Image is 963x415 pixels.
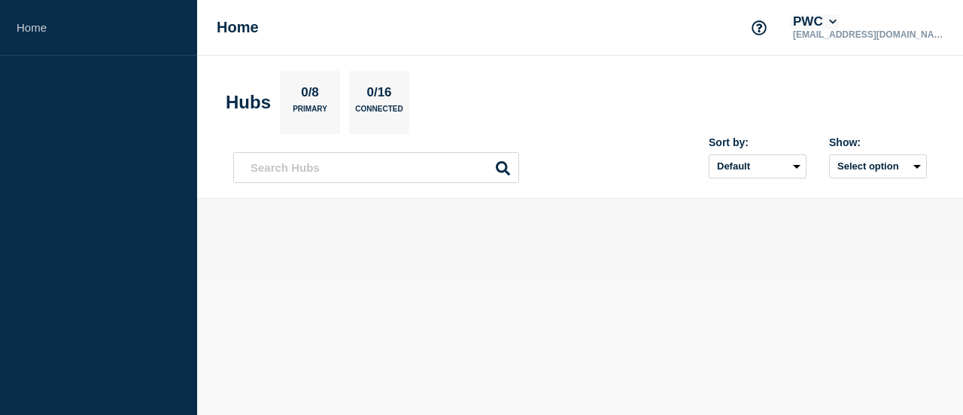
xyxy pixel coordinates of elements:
[709,154,807,179] select: Sort by
[790,14,840,29] button: PWC
[293,105,327,121] p: Primary
[217,19,259,36] h1: Home
[743,12,775,44] button: Support
[361,85,397,105] p: 0/16
[790,29,946,40] p: [EMAIL_ADDRESS][DOMAIN_NAME]
[233,152,519,183] input: Search Hubs
[709,136,807,148] div: Sort by:
[226,92,271,113] h2: Hubs
[296,85,325,105] p: 0/8
[829,154,927,179] button: Select option
[355,105,403,121] p: Connected
[829,136,927,148] div: Show:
